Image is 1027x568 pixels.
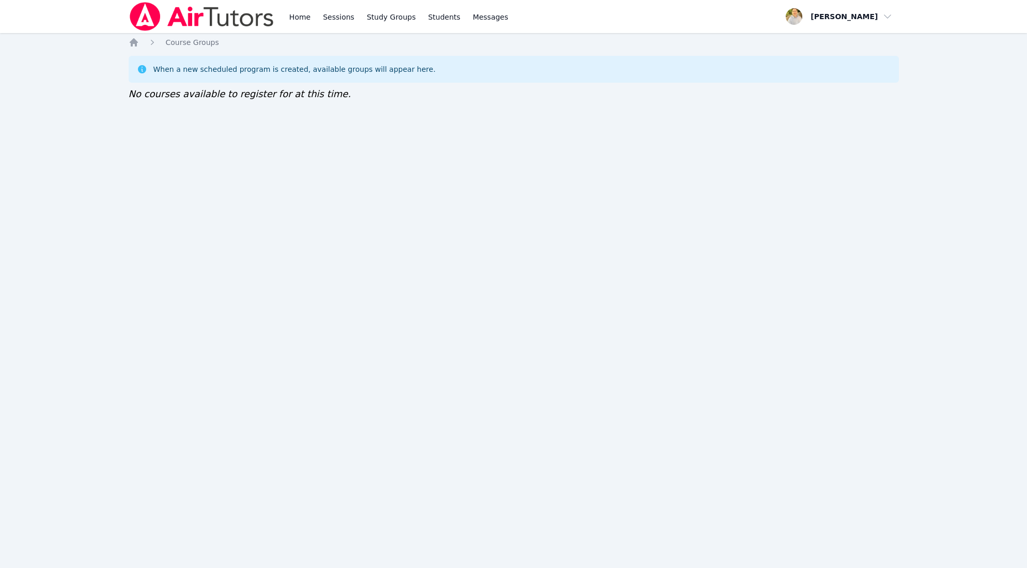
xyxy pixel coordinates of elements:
span: No courses available to register for at this time. [129,88,351,99]
div: When a new scheduled program is created, available groups will appear here. [153,64,436,74]
span: Messages [473,12,508,22]
img: Air Tutors [129,2,275,31]
a: Course Groups [166,37,219,48]
nav: Breadcrumb [129,37,899,48]
span: Course Groups [166,38,219,47]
